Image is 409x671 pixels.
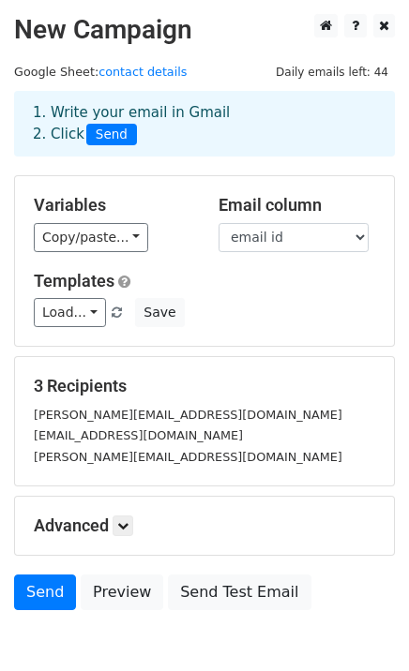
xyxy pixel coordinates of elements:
[14,574,76,610] a: Send
[19,102,390,145] div: 1. Write your email in Gmail 2. Click
[86,124,137,146] span: Send
[34,195,190,216] h5: Variables
[14,65,187,79] small: Google Sheet:
[34,428,243,442] small: [EMAIL_ADDRESS][DOMAIN_NAME]
[168,574,311,610] a: Send Test Email
[34,298,106,327] a: Load...
[34,408,342,422] small: [PERSON_NAME][EMAIL_ADDRESS][DOMAIN_NAME]
[34,515,375,536] h5: Advanced
[219,195,375,216] h5: Email column
[81,574,163,610] a: Preview
[269,62,395,82] span: Daily emails left: 44
[135,298,184,327] button: Save
[34,376,375,396] h5: 3 Recipients
[14,14,395,46] h2: New Campaign
[315,581,409,671] iframe: Chat Widget
[34,271,114,291] a: Templates
[34,223,148,252] a: Copy/paste...
[269,65,395,79] a: Daily emails left: 44
[34,450,342,464] small: [PERSON_NAME][EMAIL_ADDRESS][DOMAIN_NAME]
[98,65,187,79] a: contact details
